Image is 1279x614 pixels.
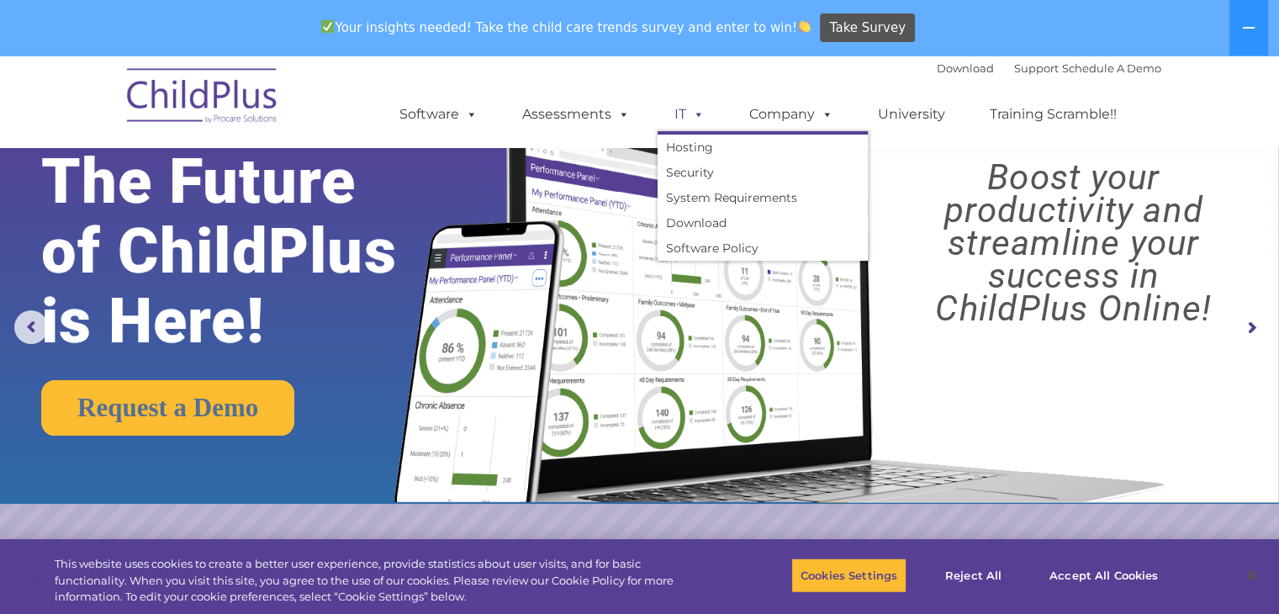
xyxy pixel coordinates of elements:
[383,98,494,131] a: Software
[41,380,294,436] a: Request a Demo
[658,236,868,261] a: Software Policy
[658,185,868,210] a: System Requirements
[973,98,1134,131] a: Training Scramble!!
[55,556,704,606] div: This website uses cookies to create a better user experience, provide statistics about user visit...
[1014,61,1059,75] a: Support
[798,20,811,33] img: 👏
[658,98,721,131] a: IT
[234,111,285,124] span: Last name
[861,98,962,131] a: University
[732,98,850,131] a: Company
[658,160,868,185] a: Security
[314,11,818,44] span: Your insights needed! Take the child care trends survey and enter to win!
[321,20,334,33] img: ✅
[234,180,305,193] span: Phone number
[830,13,906,43] span: Take Survey
[884,161,1263,325] rs-layer: Boost your productivity and streamline your success in ChildPlus Online!
[658,135,868,160] a: Hosting
[658,210,868,236] a: Download
[791,558,906,593] button: Cookies Settings
[937,61,1161,75] font: |
[41,146,450,356] rs-layer: The Future of ChildPlus is Here!
[1040,558,1167,593] button: Accept All Cookies
[820,13,915,43] a: Take Survey
[937,61,994,75] a: Download
[505,98,647,131] a: Assessments
[921,558,1026,593] button: Reject All
[119,56,287,140] img: ChildPlus by Procare Solutions
[1062,61,1161,75] a: Schedule A Demo
[1234,557,1271,594] button: Close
